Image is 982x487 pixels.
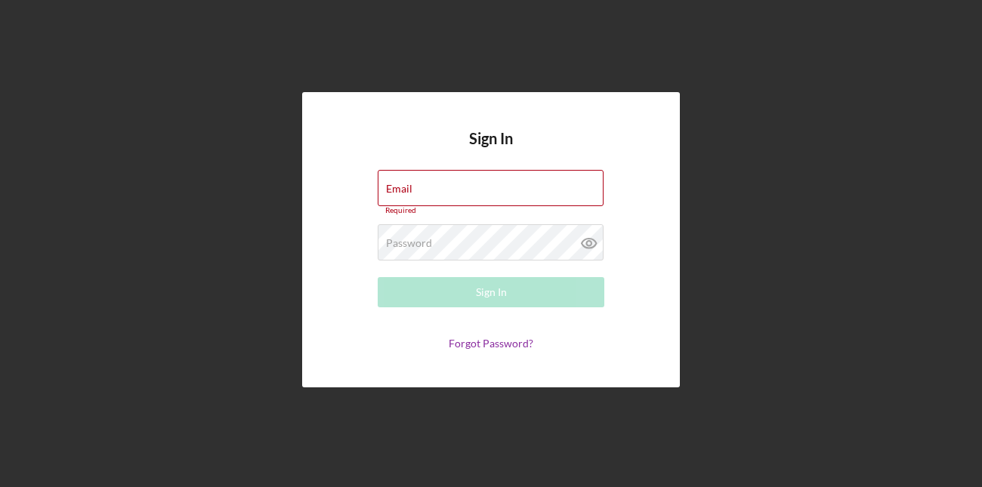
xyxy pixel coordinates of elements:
[449,337,533,350] a: Forgot Password?
[378,277,604,307] button: Sign In
[386,183,412,195] label: Email
[386,237,432,249] label: Password
[469,130,513,170] h4: Sign In
[378,206,604,215] div: Required
[476,277,507,307] div: Sign In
